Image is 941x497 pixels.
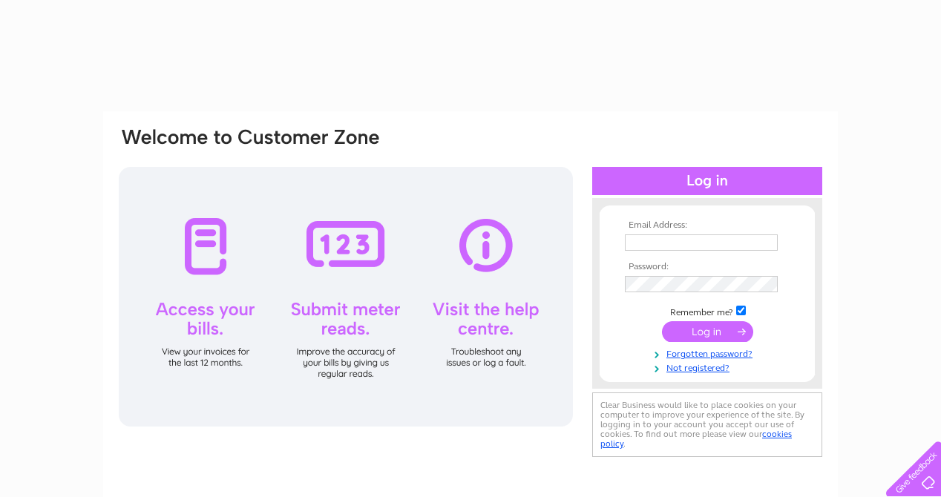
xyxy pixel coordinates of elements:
div: Clear Business would like to place cookies on your computer to improve your experience of the sit... [592,392,822,457]
td: Remember me? [621,303,793,318]
input: Submit [662,321,753,342]
a: Forgotten password? [625,346,793,360]
a: cookies policy [600,429,792,449]
th: Email Address: [621,220,793,231]
a: Not registered? [625,360,793,374]
th: Password: [621,262,793,272]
